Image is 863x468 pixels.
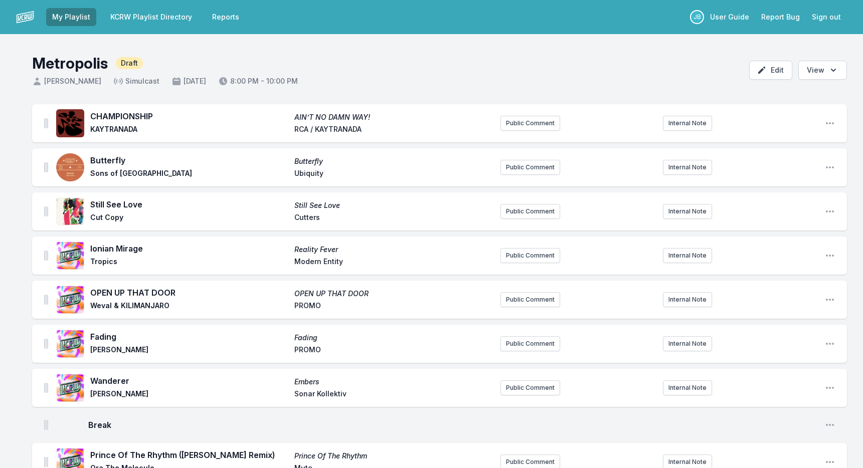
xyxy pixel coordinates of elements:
[798,61,847,80] button: Open options
[294,451,492,461] span: Prince Of The Rhythm
[32,76,101,86] span: [PERSON_NAME]
[825,295,835,305] button: Open playlist item options
[690,10,704,24] p: Jason Bentley
[825,118,835,128] button: Open playlist item options
[663,204,712,219] button: Internal Note
[704,8,755,26] a: User Guide
[294,377,492,387] span: Embers
[749,61,792,80] button: Edit
[171,76,206,86] span: [DATE]
[294,257,492,269] span: Modern Entity
[806,8,847,26] button: Sign out
[500,204,560,219] button: Public Comment
[294,345,492,357] span: PROMO
[44,420,48,430] img: Drag Handle
[104,8,198,26] a: KCRW Playlist Directory
[44,339,48,349] img: Drag Handle
[294,301,492,313] span: PROMO
[56,109,84,137] img: AIN’T NO DAMN WAY!
[113,76,159,86] span: Simulcast
[56,286,84,314] img: OPEN UP THAT DOOR
[90,168,288,180] span: Sons of [GEOGRAPHIC_DATA]
[90,345,288,357] span: [PERSON_NAME]
[294,333,492,343] span: Fading
[32,54,108,72] h1: Metropolis
[294,156,492,166] span: Butterfly
[500,380,560,395] button: Public Comment
[294,389,492,401] span: Sonar Kollektiv
[16,8,34,26] img: logo-white-87cec1fa9cbef997252546196dc51331.png
[663,292,712,307] button: Internal Note
[56,197,84,225] img: Still See Love
[90,124,288,136] span: KAYTRANADA
[825,420,835,430] button: Open playlist item options
[56,153,84,181] img: Butterfly
[294,112,492,122] span: AIN’T NO DAMN WAY!
[44,162,48,172] img: Drag Handle
[500,160,560,175] button: Public Comment
[825,162,835,172] button: Open playlist item options
[663,336,712,351] button: Internal Note
[90,257,288,269] span: Tropics
[90,198,288,210] span: Still See Love
[294,289,492,299] span: OPEN UP THAT DOOR
[46,8,96,26] a: My Playlist
[90,212,288,224] span: Cut Copy
[56,242,84,270] img: Reality Fever
[206,8,245,26] a: Reports
[294,245,492,255] span: Reality Fever
[500,336,560,351] button: Public Comment
[90,375,288,387] span: Wanderer
[44,251,48,261] img: Drag Handle
[218,76,298,86] span: 8:00 PM - 10:00 PM
[663,116,712,131] button: Internal Note
[44,295,48,305] img: Drag Handle
[116,57,143,69] span: Draft
[825,206,835,216] button: Open playlist item options
[755,8,806,26] a: Report Bug
[90,449,288,461] span: Prince Of The Rhythm ([PERSON_NAME] Remix)
[294,168,492,180] span: Ubiquity
[56,374,84,402] img: Embers
[500,248,560,263] button: Public Comment
[44,383,48,393] img: Drag Handle
[663,380,712,395] button: Internal Note
[90,110,288,122] span: CHAMPIONSHIP
[90,331,288,343] span: Fading
[88,419,817,431] span: Break
[825,251,835,261] button: Open playlist item options
[90,389,288,401] span: [PERSON_NAME]
[663,160,712,175] button: Internal Note
[825,339,835,349] button: Open playlist item options
[56,330,84,358] img: Fading
[90,287,288,299] span: OPEN UP THAT DOOR
[294,124,492,136] span: RCA / KAYTRANADA
[500,116,560,131] button: Public Comment
[90,243,288,255] span: Ionian Mirage
[500,292,560,307] button: Public Comment
[825,457,835,467] button: Open playlist item options
[90,154,288,166] span: Butterfly
[44,206,48,216] img: Drag Handle
[294,212,492,224] span: Cutters
[44,457,48,467] img: Drag Handle
[825,383,835,393] button: Open playlist item options
[44,118,48,128] img: Drag Handle
[90,301,288,313] span: Weval & KILIMANJARO
[294,200,492,210] span: Still See Love
[663,248,712,263] button: Internal Note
